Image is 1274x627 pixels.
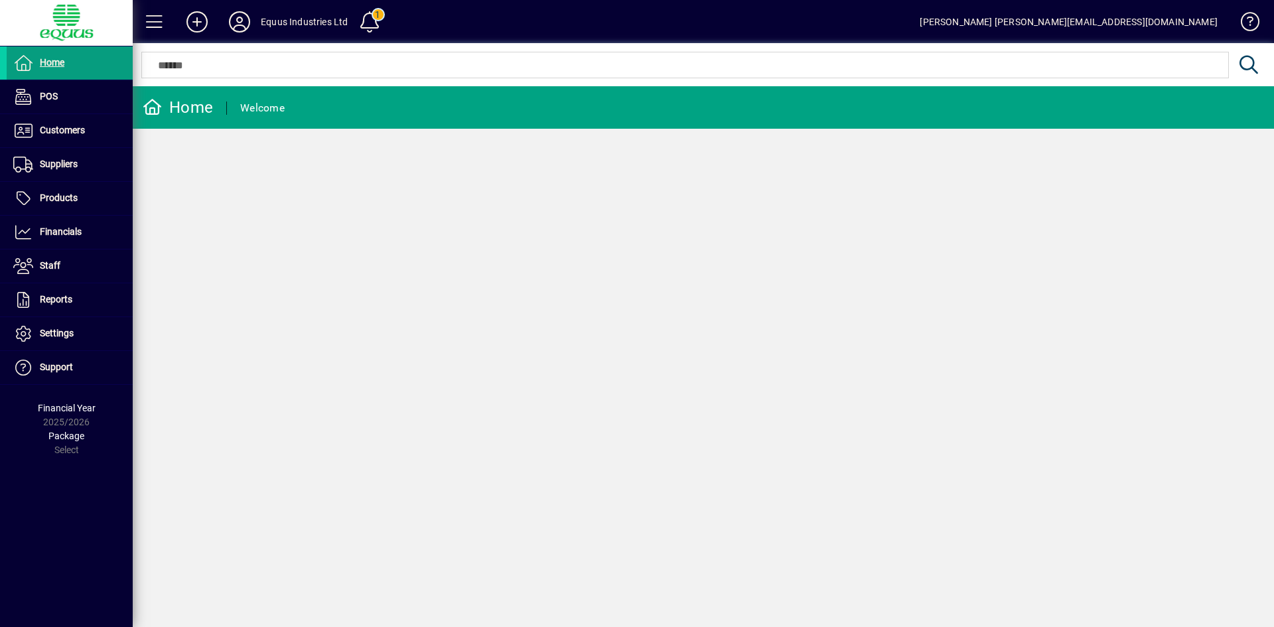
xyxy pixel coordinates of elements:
[40,362,73,372] span: Support
[7,317,133,350] a: Settings
[7,80,133,113] a: POS
[40,91,58,102] span: POS
[40,226,82,237] span: Financials
[40,192,78,203] span: Products
[7,351,133,384] a: Support
[143,97,213,118] div: Home
[1231,3,1257,46] a: Knowledge Base
[40,328,74,338] span: Settings
[40,260,60,271] span: Staff
[7,148,133,181] a: Suppliers
[7,283,133,316] a: Reports
[7,114,133,147] a: Customers
[240,98,285,119] div: Welcome
[176,10,218,34] button: Add
[40,125,85,135] span: Customers
[7,249,133,283] a: Staff
[40,294,72,305] span: Reports
[218,10,261,34] button: Profile
[48,431,84,441] span: Package
[920,11,1218,33] div: [PERSON_NAME] [PERSON_NAME][EMAIL_ADDRESS][DOMAIN_NAME]
[40,57,64,68] span: Home
[38,403,96,413] span: Financial Year
[40,159,78,169] span: Suppliers
[7,182,133,215] a: Products
[261,11,348,33] div: Equus Industries Ltd
[7,216,133,249] a: Financials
